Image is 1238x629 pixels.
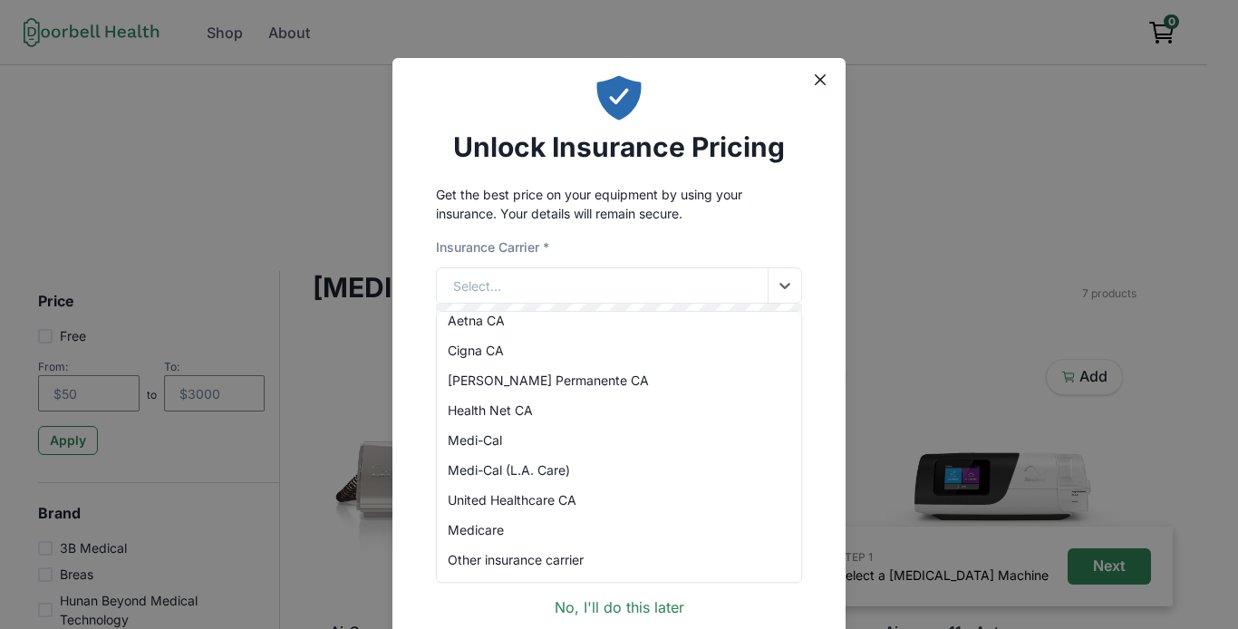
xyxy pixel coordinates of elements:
h2: Unlock Insurance Pricing [453,131,785,163]
div: Medi-Cal (L.A. Care) [437,455,801,485]
div: Medi-Cal [437,425,801,455]
div: Health Net CA [437,395,801,425]
a: No, I'll do this later [555,596,684,618]
div: Other insurance carrier [437,545,801,575]
button: Close [806,65,835,94]
div: [PERSON_NAME] Permanente CA [437,365,801,395]
div: Cigna CA [437,335,801,365]
p: Get the best price on your equipment by using your insurance. Your details will remain secure. [436,185,802,223]
label: Insurance Carrier [436,237,549,256]
div: United Healthcare CA [437,485,801,515]
div: Aetna CA [437,305,801,335]
div: Select... [453,276,501,295]
div: Medicare [437,515,801,545]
